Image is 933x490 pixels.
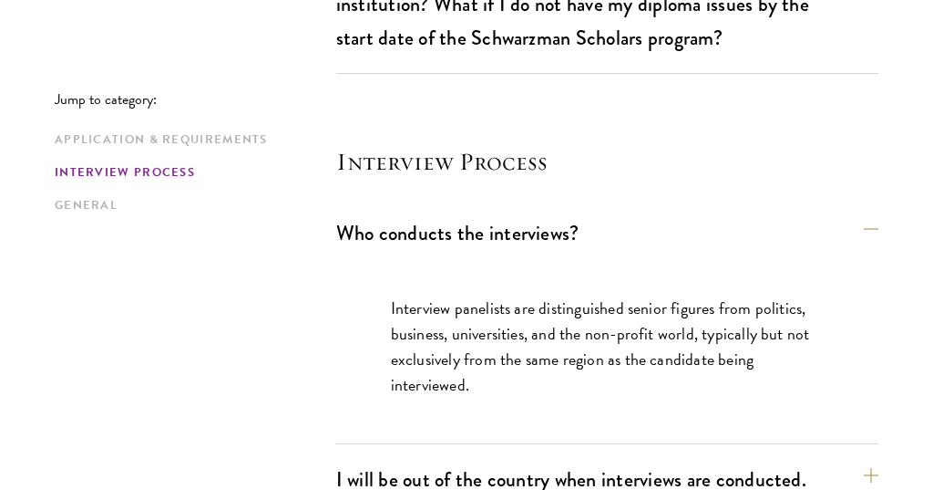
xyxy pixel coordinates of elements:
a: Interview Process [55,163,325,182]
a: General [55,196,325,215]
p: Interview panelists are distinguished senior figures from politics, business, universities, and t... [391,296,824,398]
h4: Interview Process [336,147,878,176]
a: Application & Requirements [55,130,325,150]
p: Jump to category: [55,91,336,108]
button: Who conducts the interviews? [336,213,878,254]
